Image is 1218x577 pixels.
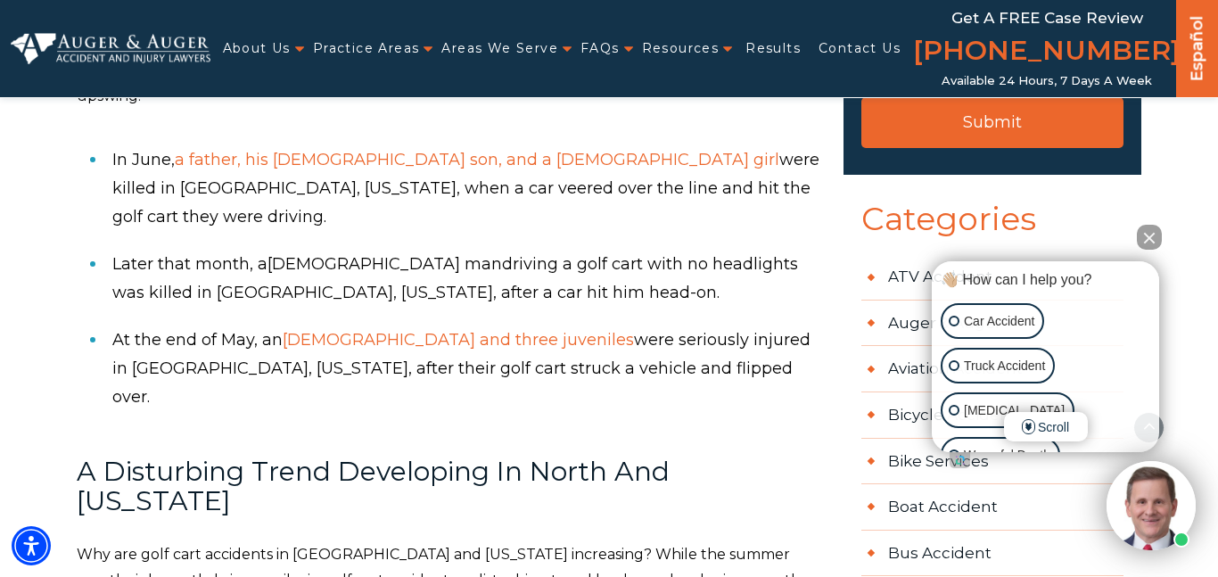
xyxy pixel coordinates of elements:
[861,531,1123,577] a: Bus Accident
[861,301,1123,347] a: Auger & Auger
[950,452,970,468] a: Open intaker chat
[580,30,620,67] a: FAQs
[1137,225,1162,250] button: Close Intaker Chat Widget
[819,30,901,67] a: Contact Us
[441,30,558,67] a: Areas We Serve
[313,30,420,67] a: Practice Areas
[964,400,1065,422] p: [MEDICAL_DATA]
[964,444,1050,466] p: Wrongful Death
[861,97,1123,148] input: Submit
[951,9,1143,27] span: Get a FREE Case Review
[12,526,51,565] div: Accessibility Menu
[642,30,720,67] a: Resources
[112,150,175,169] span: In June,
[964,355,1045,377] p: Truck Accident
[112,150,819,227] span: were killed in [GEOGRAPHIC_DATA], [US_STATE], when a car veered over the line and hit the golf ca...
[77,455,670,517] span: A Disturbing Trend Developing In North And [US_STATE]
[861,346,1123,392] a: Aviation Accident
[745,30,801,67] a: Results
[936,270,1155,290] div: 👋🏼 How can I help you?
[861,484,1123,531] a: Boat Accident
[942,74,1152,88] span: Available 24 Hours, 7 Days a Week
[844,202,1141,255] span: Categories
[112,330,811,408] span: were seriously injured in [GEOGRAPHIC_DATA], [US_STATE], after their golf cart struck a vehicle a...
[112,330,283,350] span: At the end of May, an
[1107,461,1196,550] img: Intaker widget Avatar
[861,392,1123,439] a: Bicycle Accidents
[223,30,291,67] a: About Us
[861,439,1123,485] a: Bike Services
[1004,412,1088,441] span: Scroll
[913,31,1181,74] a: [PHONE_NUMBER]
[112,254,267,274] span: Later that month, a
[283,330,634,350] a: [DEMOGRAPHIC_DATA] and three juveniles
[964,310,1034,333] p: Car Accident
[175,150,779,169] a: a father, his [DEMOGRAPHIC_DATA] son, and a [DEMOGRAPHIC_DATA] girl
[11,33,210,63] img: Auger & Auger Accident and Injury Lawyers Logo
[861,254,1123,301] a: ATV Accident
[267,254,502,274] span: [DEMOGRAPHIC_DATA] man
[77,62,757,104] span: In the past two months, golf cart accidents in North and [US_STATE] have been on a dangerous upsw...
